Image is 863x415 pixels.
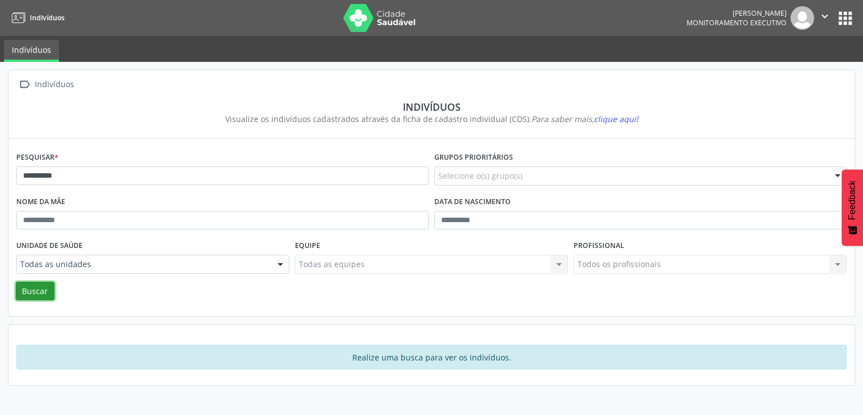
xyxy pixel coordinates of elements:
div: Indivíduos [24,101,839,113]
a: Indivíduos [8,8,65,27]
label: Grupos prioritários [434,149,513,166]
label: Equipe [295,237,320,255]
img: img [791,6,814,30]
div: Indivíduos [33,76,76,93]
label: Nome da mãe [16,193,65,211]
label: Pesquisar [16,149,58,166]
a: Indivíduos [4,40,59,62]
span: clique aqui! [594,114,638,124]
span: Indivíduos [30,13,65,22]
div: Realize uma busca para ver os indivíduos. [16,345,847,369]
i:  [819,10,831,22]
button: Feedback - Mostrar pesquisa [842,169,863,246]
i: Para saber mais, [532,114,638,124]
span: Feedback [847,181,857,220]
i:  [16,76,33,93]
span: Selecione o(s) grupo(s) [438,170,523,182]
label: Profissional [574,237,624,255]
label: Data de nascimento [434,193,511,211]
span: Monitoramento Executivo [687,18,787,28]
div: [PERSON_NAME] [687,8,787,18]
div: Visualize os indivíduos cadastrados através da ficha de cadastro individual (CDS). [24,113,839,125]
button: Buscar [16,282,54,301]
a:  Indivíduos [16,76,76,93]
button: apps [835,8,855,28]
label: Unidade de saúde [16,237,83,255]
button:  [814,6,835,30]
span: Todas as unidades [20,259,266,270]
